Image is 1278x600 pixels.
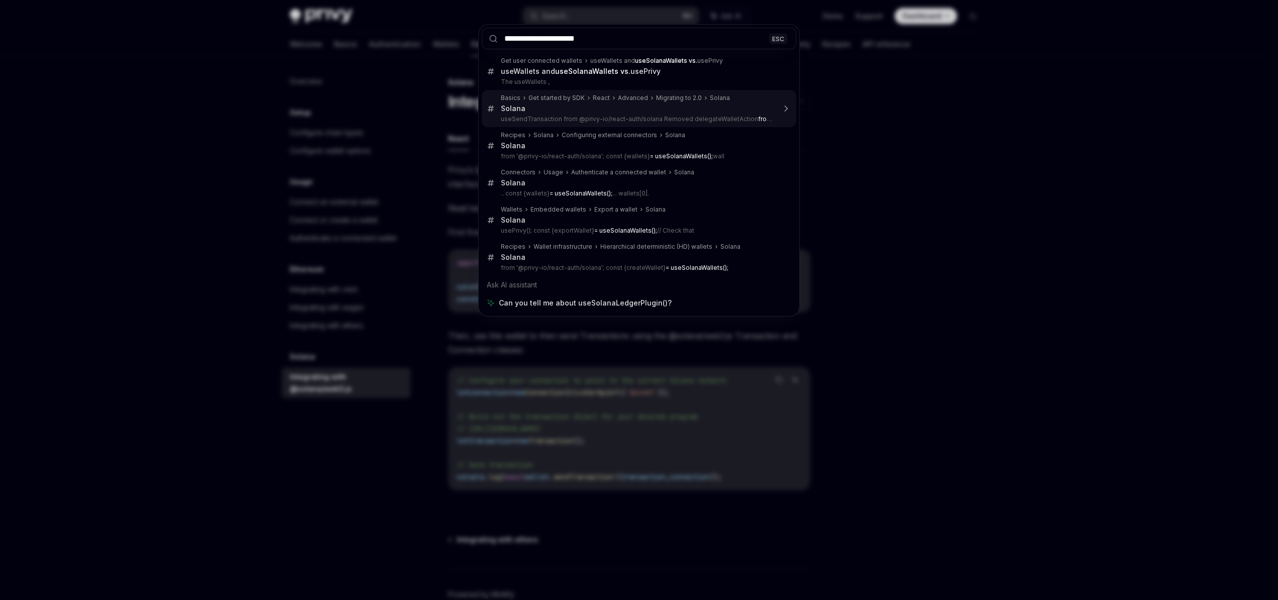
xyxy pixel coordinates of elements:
b: = useSolanaWallets(); [666,264,728,271]
div: Solana [674,168,694,176]
div: Wallets [501,206,522,214]
div: Migrating to 2.0 [656,94,702,102]
div: Usage [544,168,563,176]
div: ESC [769,33,787,44]
div: Recipes [501,131,525,139]
div: Solana [646,206,666,214]
div: Basics [501,94,520,102]
div: Solana [501,178,525,187]
div: Solana [710,94,730,102]
div: Solana [665,131,685,139]
div: Connectors [501,168,536,176]
b: = useSolanaWallets(); [650,152,713,160]
p: from '@privy-io/react-auth/solana'; const {createWallet} [501,264,775,272]
div: Solana [501,216,525,225]
div: Solana [501,253,525,262]
div: Get started by SDK [528,94,585,102]
div: Get user connected wallets [501,57,582,65]
p: usePrivy(); const {exportWallet} // Check that [501,227,775,235]
div: Authenticate a connected wallet [571,168,666,176]
div: useWallets and usePrivy [501,67,661,76]
div: Configuring external connectors [562,131,657,139]
div: Recipes [501,243,525,251]
p: from '@privy-io/react-auth/solana'; const {wallets} wall [501,152,775,160]
p: .. const {wallets} ... wallets[0]. [501,189,775,197]
b: useSolanaWallets vs. [555,67,630,75]
div: Ask AI assistant [482,276,796,294]
div: Solana [720,243,740,251]
div: Solana [534,131,554,139]
div: Solana [501,141,525,150]
div: Solana [501,104,525,113]
div: Wallet infrastructure [534,243,592,251]
b: = useSolanaWallets(); [594,227,657,234]
div: Advanced [618,94,648,102]
div: Embedded wallets [530,206,586,214]
b: from useSo [758,115,793,123]
div: Hierarchical deterministic (HD) wallets [600,243,712,251]
div: React [593,94,610,102]
p: useSendTransaction from @privy-io/react-auth/solana Removed delegateWalletAction [501,115,775,123]
span: Can you tell me about useSolanaLedgerPlugin()? [499,298,672,308]
b: = useSolanaWallets(); [550,189,612,197]
b: useSolanaWallets vs. [635,57,697,64]
p: The useWallets , [501,78,775,86]
div: Export a wallet [594,206,637,214]
div: useWallets and usePrivy [590,57,723,65]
